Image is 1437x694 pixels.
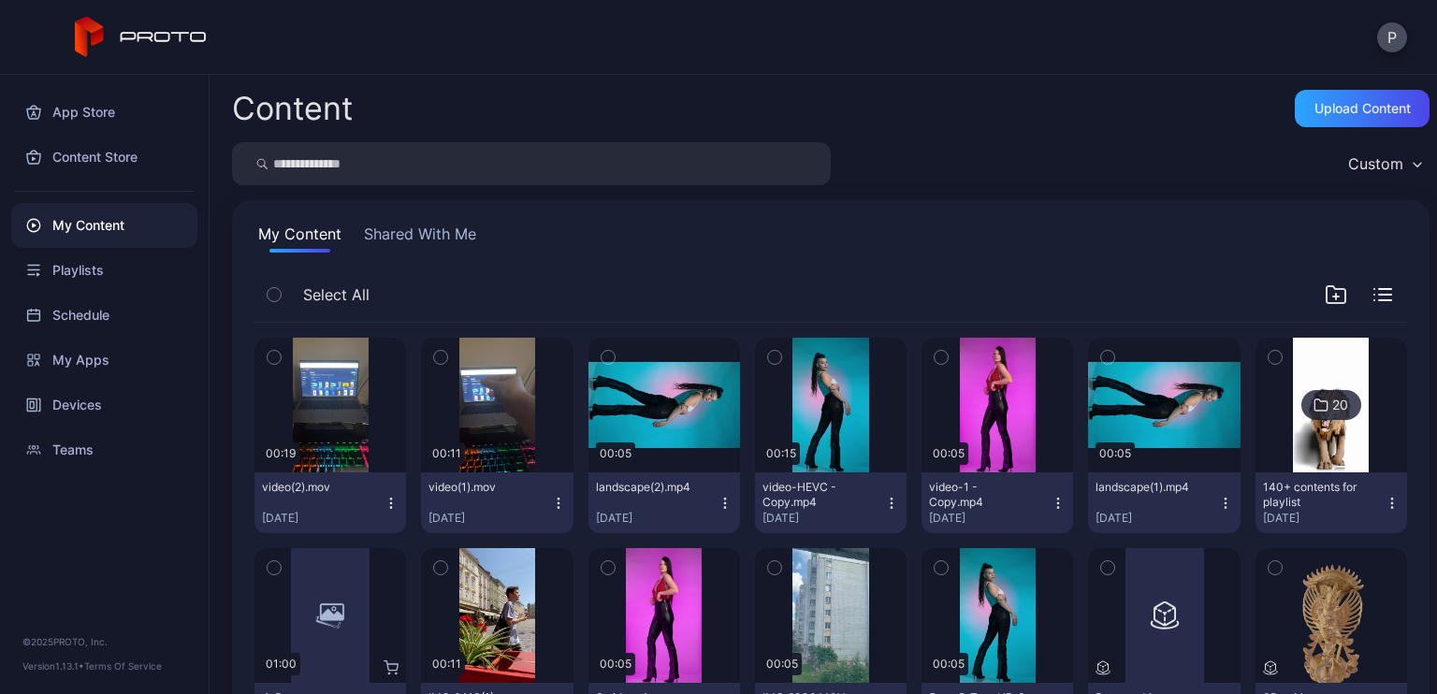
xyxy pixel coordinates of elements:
div: Upload Content [1314,101,1411,116]
button: Shared With Me [360,223,480,253]
div: [DATE] [596,511,718,526]
a: My Apps [11,338,197,383]
div: © 2025 PROTO, Inc. [22,634,186,649]
div: video(1).mov [428,480,531,495]
span: Select All [303,283,370,306]
div: [DATE] [762,511,884,526]
a: My Content [11,203,197,248]
button: Custom [1339,142,1430,185]
div: 20 [1332,397,1348,413]
div: landscape(2).mp4 [596,480,699,495]
a: Teams [11,427,197,472]
div: [DATE] [262,511,384,526]
div: video-HEVC - Copy.mp4 [762,480,865,510]
button: video(2).mov[DATE] [254,472,406,533]
button: landscape(1).mp4[DATE] [1088,472,1240,533]
div: 140+ contents for playlist [1263,480,1366,510]
a: Schedule [11,293,197,338]
button: video(1).mov[DATE] [421,472,573,533]
button: 140+ contents for playlist[DATE] [1256,472,1407,533]
div: Content [232,93,353,124]
span: Version 1.13.1 • [22,660,84,672]
a: Content Store [11,135,197,180]
button: My Content [254,223,345,253]
div: [DATE] [428,511,550,526]
button: P [1377,22,1407,52]
div: landscape(1).mp4 [1096,480,1198,495]
button: video-HEVC - Copy.mp4[DATE] [755,472,907,533]
div: Custom [1348,154,1403,173]
div: [DATE] [1096,511,1217,526]
div: video(2).mov [262,480,365,495]
button: video-1 - Copy.mp4[DATE] [922,472,1073,533]
button: Upload Content [1295,90,1430,127]
div: video-1 - Copy.mp4 [929,480,1032,510]
a: App Store [11,90,197,135]
div: [DATE] [929,511,1051,526]
a: Playlists [11,248,197,293]
button: landscape(2).mp4[DATE] [588,472,740,533]
div: [DATE] [1263,511,1385,526]
a: Terms Of Service [84,660,162,672]
a: Devices [11,383,197,427]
